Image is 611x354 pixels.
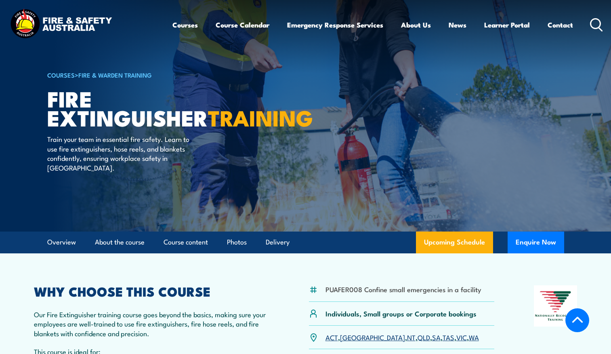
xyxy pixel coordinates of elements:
[47,134,195,172] p: Train your team in essential fire safety. Learn to use fire extinguishers, hose reels, and blanke...
[227,232,247,253] a: Photos
[508,232,564,253] button: Enquire Now
[325,333,479,342] p: , , , , , , ,
[208,100,313,134] strong: TRAINING
[456,332,467,342] a: VIC
[266,232,290,253] a: Delivery
[164,232,208,253] a: Course content
[432,332,441,342] a: SA
[47,89,247,126] h1: Fire Extinguisher
[484,14,530,36] a: Learner Portal
[443,332,454,342] a: TAS
[469,332,479,342] a: WA
[78,70,152,79] a: Fire & Warden Training
[325,309,477,318] p: Individuals, Small groups or Corporate bookings
[416,232,493,253] a: Upcoming Schedule
[401,14,431,36] a: About Us
[548,14,573,36] a: Contact
[34,310,270,338] p: Our Fire Extinguisher training course goes beyond the basics, making sure your employees are well...
[216,14,269,36] a: Course Calendar
[47,232,76,253] a: Overview
[47,70,247,80] h6: >
[287,14,383,36] a: Emergency Response Services
[172,14,198,36] a: Courses
[95,232,145,253] a: About the course
[47,70,75,79] a: COURSES
[340,332,405,342] a: [GEOGRAPHIC_DATA]
[34,285,270,297] h2: WHY CHOOSE THIS COURSE
[407,332,416,342] a: NT
[325,284,481,294] li: PUAFER008 Confine small emergencies in a facility
[325,332,338,342] a: ACT
[449,14,466,36] a: News
[418,332,430,342] a: QLD
[534,285,577,327] img: Nationally Recognised Training logo.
